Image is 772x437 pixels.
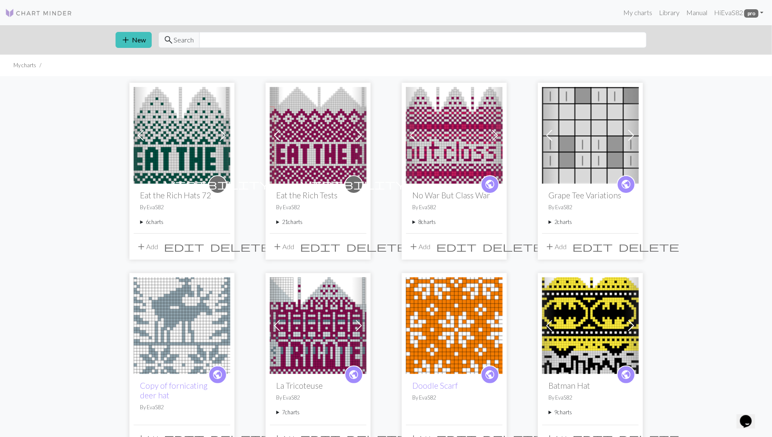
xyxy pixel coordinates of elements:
i: Edit [164,242,205,252]
button: New [116,32,152,48]
img: Grape Tee Variations [542,87,639,184]
a: No War But Class War 98x39 [406,130,503,138]
p: By EvaS82 [413,394,496,402]
p: By EvaS82 [277,394,360,402]
span: delete [483,241,543,253]
span: add [545,241,555,253]
summary: 21charts [277,218,360,226]
span: add [409,241,419,253]
span: public [621,368,631,381]
img: Doodle Scarf [406,277,503,374]
i: public [212,366,223,383]
i: Edit [573,242,613,252]
button: Add [270,239,298,255]
i: Edit [437,242,477,252]
button: Delete [208,239,274,255]
span: delete [211,241,271,253]
button: Edit [298,239,344,255]
p: By EvaS82 [413,203,496,211]
button: Edit [161,239,208,255]
span: edit [300,241,341,253]
summary: 8charts [413,218,496,226]
span: visibility [301,178,406,191]
a: fornicating deer hat [134,321,230,329]
img: fornicating deer hat [134,277,230,374]
span: add [121,34,131,46]
img: Batman Hat 40x49 [542,277,639,374]
button: Add [134,239,161,255]
a: public [481,175,499,194]
button: Edit [570,239,616,255]
a: Doodle Scarf [413,381,458,390]
p: By EvaS82 [549,203,632,211]
button: Add [406,239,434,255]
span: delete [619,241,680,253]
p: By EvaS82 [549,394,632,402]
a: Eat the Rich 80x44 [270,130,366,138]
span: add [137,241,147,253]
span: public [621,178,631,191]
h2: Grape Tee Variations [549,190,632,200]
img: Logo [5,8,72,18]
li: My charts [13,61,36,69]
a: HiEvaS82 pro [711,4,767,21]
span: edit [164,241,205,253]
i: public [621,366,631,383]
button: Edit [434,239,480,255]
button: Add [542,239,570,255]
p: By EvaS82 [140,403,224,411]
img: Eat the Rich 80x44 [270,87,366,184]
button: Delete [344,239,410,255]
a: Library [656,4,683,21]
h2: La Tricoteuse [277,381,360,390]
i: public [621,176,631,193]
h2: Eat the Rich Hats 72 [140,190,224,200]
i: private [301,176,406,193]
button: Delete [480,239,546,255]
a: Doodle Scarf [406,321,503,329]
span: edit [437,241,477,253]
summary: 7charts [277,408,360,416]
i: public [485,366,495,383]
span: visibility [165,178,270,191]
span: public [485,368,495,381]
a: public [481,366,499,384]
a: Manual [683,4,711,21]
span: public [485,178,495,191]
p: By EvaS82 [277,203,360,211]
a: My charts [620,4,656,21]
span: pro [744,9,759,18]
span: public [212,368,223,381]
a: Batman Hat 40x49 [542,321,639,329]
h2: Eat the Rich Tests [277,190,360,200]
h2: Batman Hat [549,381,632,390]
span: edit [573,241,613,253]
a: La Tricoteuse 84x39 [270,321,366,329]
iframe: chat widget [737,403,764,429]
span: search [164,34,174,46]
summary: 2charts [549,218,632,226]
button: Delete [616,239,682,255]
a: public [345,366,363,384]
i: public [348,366,359,383]
img: Green Eat the Rich72x37 [134,87,230,184]
p: By EvaS82 [140,203,224,211]
summary: 9charts [549,408,632,416]
span: public [348,368,359,381]
a: public [208,366,227,384]
a: Copy of fornicating deer hat [140,381,208,400]
i: public [485,176,495,193]
span: Search [174,35,194,45]
img: No War But Class War 98x39 [406,87,503,184]
summary: 6charts [140,218,224,226]
h2: No War But Class War [413,190,496,200]
span: delete [347,241,407,253]
i: Edit [300,242,341,252]
i: private [165,176,270,193]
a: Grape Tee Variations [542,130,639,138]
img: La Tricoteuse 84x39 [270,277,366,374]
a: public [617,366,635,384]
span: add [273,241,283,253]
a: public [617,175,635,194]
a: Green Eat the Rich72x37 [134,130,230,138]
